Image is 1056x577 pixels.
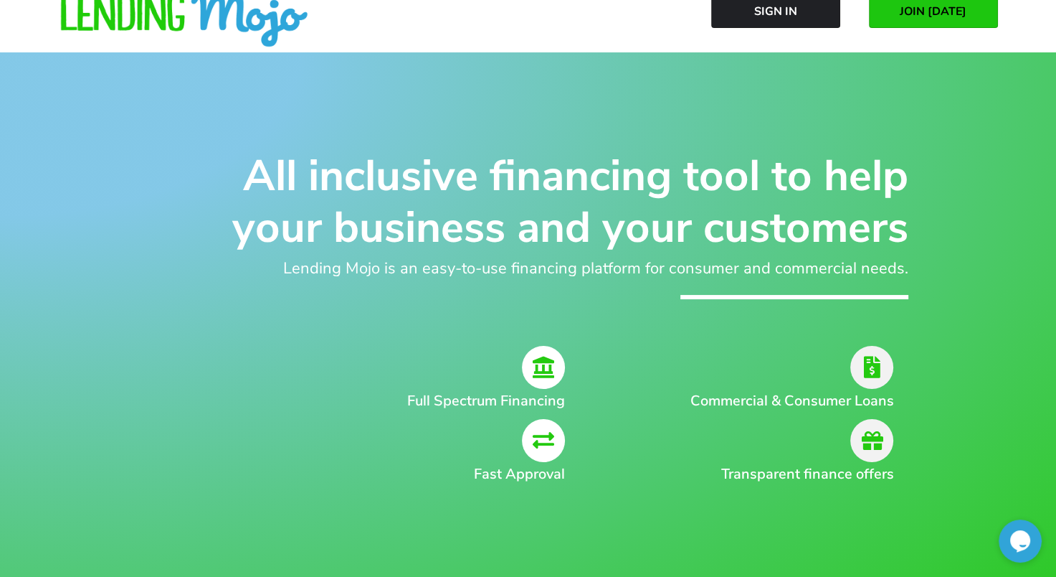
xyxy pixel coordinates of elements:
span: JOIN [DATE] [900,5,966,18]
h2: Commercial & Consumer Loans [665,390,893,412]
h1: All inclusive financing tool to help your business and your customers [148,150,908,253]
h2: Fast Approval [213,464,566,485]
h2: Transparent finance offers [665,464,893,485]
h2: Full Spectrum Financing [213,390,566,412]
h2: Lending Mojo is an easy-to-use financing platform for consumer and commercial needs. [148,257,908,281]
iframe: chat widget [999,520,1042,563]
span: Sign In [754,5,797,18]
